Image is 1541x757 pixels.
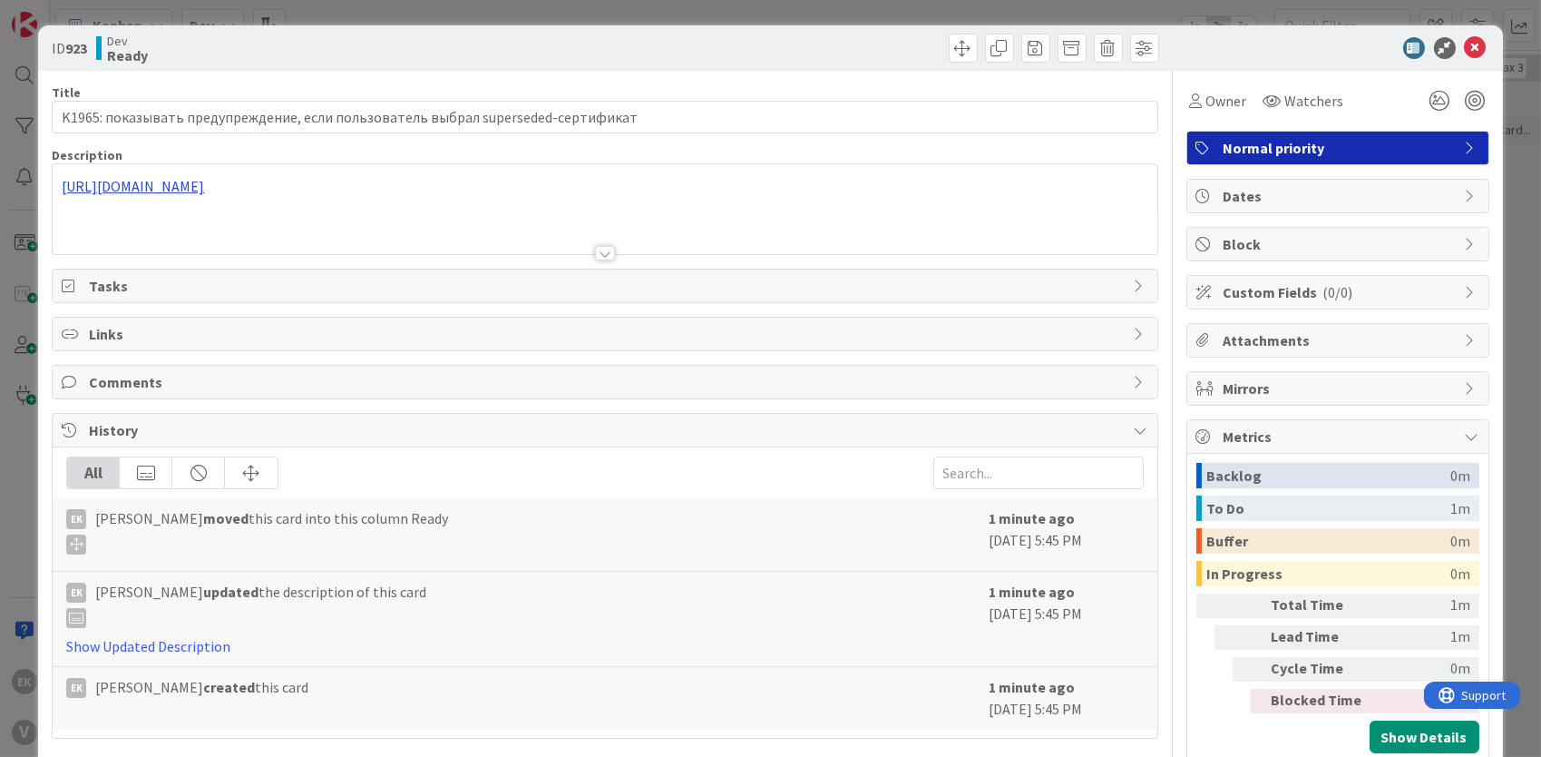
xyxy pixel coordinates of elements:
div: EK [66,678,86,698]
div: Lead Time [1272,625,1371,650]
b: 923 [65,39,87,57]
span: Dev [107,34,148,48]
div: 0m [1451,561,1471,586]
div: [DATE] 5:45 PM [990,676,1144,720]
div: To Do [1207,496,1451,521]
div: In Progress [1207,561,1451,586]
input: Search... [933,457,1144,489]
div: 0m [1451,528,1471,554]
b: updated [203,583,258,601]
span: [PERSON_NAME] this card [95,676,308,698]
div: All [67,457,120,488]
div: Total Time [1272,594,1371,618]
div: [DATE] 5:45 PM [990,581,1144,657]
span: Tasks [89,275,1124,297]
span: Support [38,3,83,25]
b: created [203,678,255,696]
b: moved [203,509,249,527]
div: [DATE] 5:45 PM [990,507,1144,562]
span: Block [1224,233,1456,255]
span: Links [89,323,1124,345]
div: Cycle Time [1272,657,1371,682]
span: History [89,419,1124,441]
span: Attachments [1224,329,1456,351]
span: Mirrors [1224,378,1456,399]
span: [PERSON_NAME] the description of this card [95,581,426,628]
span: ID [52,37,87,59]
span: Custom Fields [1224,281,1456,303]
div: EK [66,509,86,529]
b: Ready [107,48,148,63]
div: 1m [1379,625,1471,650]
div: 1m [1379,594,1471,618]
span: Owner [1206,90,1247,112]
label: Title [52,84,81,101]
b: 1 minute ago [990,583,1076,601]
b: 1 minute ago [990,509,1076,527]
span: Comments [89,371,1124,393]
div: Backlog [1207,463,1451,488]
span: Metrics [1224,426,1456,447]
button: Show Details [1370,721,1479,753]
span: ( 0/0 ) [1323,283,1353,301]
span: Normal priority [1224,137,1456,159]
a: Show Updated Description [66,637,230,655]
div: Blocked Time [1272,689,1371,713]
b: 1 minute ago [990,678,1076,696]
span: [PERSON_NAME] this card into this column Ready [95,507,448,555]
div: Buffer [1207,528,1451,554]
span: Watchers [1285,90,1344,112]
span: Description [52,147,122,163]
div: 1m [1451,496,1471,521]
div: EK [66,583,86,603]
span: Dates [1224,185,1456,207]
div: 0m [1379,689,1471,713]
a: [URL][DOMAIN_NAME] [62,177,204,195]
div: 0m [1451,463,1471,488]
input: type card name here... [52,101,1157,133]
div: 0m [1379,657,1471,682]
